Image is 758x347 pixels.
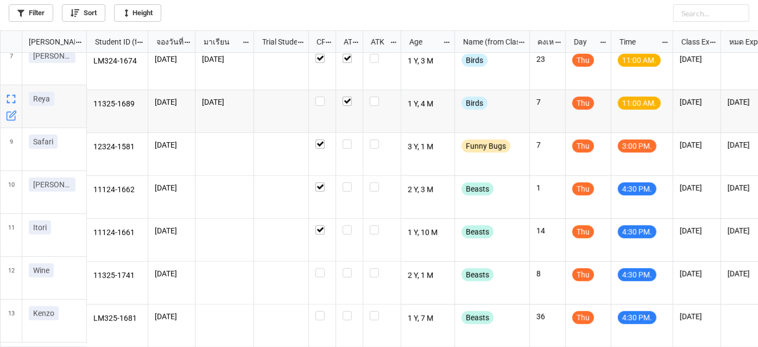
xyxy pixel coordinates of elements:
[531,36,554,48] div: คงเหลือ (from Nick Name)
[680,97,714,108] p: [DATE]
[618,97,661,110] div: 11:00 AM.
[197,36,242,48] div: มาเรียน
[572,97,594,110] div: Thu
[155,268,188,279] p: [DATE]
[155,225,188,236] p: [DATE]
[8,171,15,213] span: 10
[462,268,494,281] div: Beasts
[613,36,661,48] div: Time
[462,140,510,153] div: Funny Bugs
[536,140,559,150] p: 7
[536,97,559,108] p: 7
[408,54,449,69] p: 1 Y, 3 M
[618,311,656,324] div: 4:30 PM.
[462,225,494,238] div: Beasts
[337,36,352,48] div: ATT
[8,214,15,256] span: 11
[202,54,247,65] p: [DATE]
[408,182,449,198] p: 2 Y, 3 M
[93,225,142,241] p: 11124-1661
[93,97,142,112] p: 11325-1689
[9,4,53,22] a: Filter
[680,311,714,322] p: [DATE]
[93,182,142,198] p: 11124-1662
[93,311,142,326] p: LM325-1681
[33,308,54,319] p: Kenzo
[93,54,142,69] p: LM324-1674
[33,51,71,61] p: [PERSON_NAME]ปู
[408,225,449,241] p: 1 Y, 10 M
[10,42,13,85] span: 7
[155,140,188,150] p: [DATE]
[536,268,559,279] p: 8
[93,140,142,155] p: 12324-1581
[673,4,749,22] input: Search...
[364,36,389,48] div: ATK
[567,36,600,48] div: Day
[33,93,50,104] p: Reya
[462,97,488,110] div: Birds
[403,36,443,48] div: Age
[572,311,594,324] div: Thu
[462,311,494,324] div: Beasts
[618,54,661,67] div: 11:00 AM.
[155,97,188,108] p: [DATE]
[536,225,559,236] p: 14
[572,54,594,67] div: Thu
[680,140,714,150] p: [DATE]
[572,268,594,281] div: Thu
[256,36,297,48] div: Trial Student
[618,140,656,153] div: 3:00 PM.
[536,182,559,193] p: 1
[310,36,325,48] div: CF
[155,54,188,65] p: [DATE]
[89,36,136,48] div: Student ID (from [PERSON_NAME] Name)
[1,31,87,53] div: grid
[10,128,13,171] span: 9
[618,182,656,195] div: 4:30 PM.
[22,36,75,48] div: [PERSON_NAME] Name
[462,182,494,195] div: Beasts
[408,140,449,155] p: 3 Y, 1 M
[680,182,714,193] p: [DATE]
[93,268,142,283] p: 11325-1741
[8,300,15,342] span: 13
[572,140,594,153] div: Thu
[8,257,15,299] span: 12
[457,36,518,48] div: Name (from Class)
[33,136,53,147] p: Safari
[155,182,188,193] p: [DATE]
[408,311,449,326] p: 1 Y, 7 M
[155,311,188,322] p: [DATE]
[536,54,559,65] p: 23
[680,268,714,279] p: [DATE]
[618,268,656,281] div: 4:30 PM.
[572,225,594,238] div: Thu
[618,225,656,238] div: 4:30 PM.
[33,222,47,233] p: Itori
[150,36,184,48] div: จองวันที่
[408,97,449,112] p: 1 Y, 4 M
[114,4,161,22] a: Height
[33,179,71,190] p: [PERSON_NAME]
[680,225,714,236] p: [DATE]
[536,311,559,322] p: 36
[33,265,49,276] p: Wine
[675,36,710,48] div: Class Expiration
[680,54,714,65] p: [DATE]
[202,97,247,108] p: [DATE]
[408,268,449,283] p: 2 Y, 1 M
[462,54,488,67] div: Birds
[62,4,105,22] a: Sort
[572,182,594,195] div: Thu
